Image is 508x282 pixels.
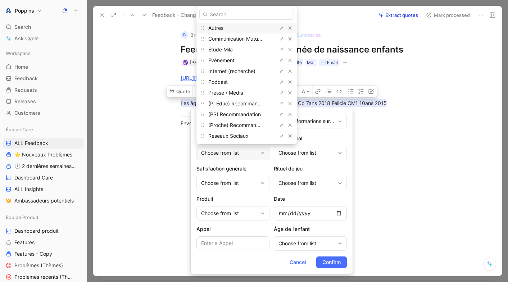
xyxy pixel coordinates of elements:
[196,109,297,120] div: (PS) Recommandation
[196,120,297,131] div: (Proche) Recommandation
[196,66,297,77] div: Internet (recherche)
[196,98,297,109] div: (P. Educ) Recommandation
[208,90,243,96] span: Presse / Média
[208,68,255,74] span: Internet (recherche)
[196,23,297,33] div: Autres
[208,57,235,63] span: Evénement
[196,77,297,87] div: Podcast
[196,131,297,141] div: Réseaux Sociaux
[208,25,223,31] span: Autres
[208,111,261,117] span: (PS) Recommandation
[208,142,262,151] div: Add option
[196,87,297,98] div: Presse / Média
[196,55,297,66] div: Evénement
[208,122,271,128] span: (Proche) Recommandation
[208,133,249,139] span: Réseaux Sociaux
[199,9,294,20] input: Search
[196,44,297,55] div: Etude Mila
[208,79,228,85] span: Podcast
[208,46,233,53] span: Etude Mila
[208,100,272,106] span: (P. Educ) Recommandation
[208,36,268,42] span: Communication Mutuelles
[196,33,297,44] div: Communication Mutuelles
